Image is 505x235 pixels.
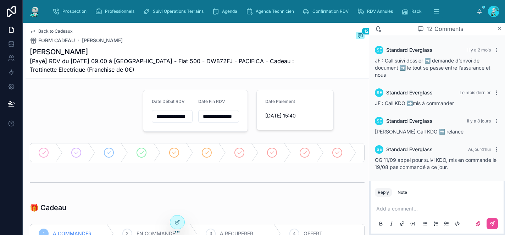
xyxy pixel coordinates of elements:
span: Agenda Technicien [256,9,294,14]
span: OG 11/09 appel pour suivi KDO, mis en commande le 19/08 pas commandé a ce jour. [375,157,496,170]
span: Prospection [62,9,87,14]
a: Confirmation RDV [300,5,354,18]
span: FORM CADEAU [38,37,75,44]
a: [PERSON_NAME] [82,37,123,44]
span: Date Paiement [265,99,295,104]
a: Suivi Opérations Terrains [141,5,209,18]
span: Date Fin RDV [198,99,225,104]
a: Prospection [50,5,91,18]
a: FORM CADEAU [30,37,75,44]
span: SE [377,147,382,152]
a: Agenda Technicien [244,5,299,18]
span: SE [377,47,382,53]
span: Il y a 8 jours [467,118,491,124]
span: Standard Everglass [386,117,433,125]
span: Agenda [222,9,237,14]
span: Professionnels [105,9,134,14]
img: App logo [28,6,41,17]
span: RDV Annulés [367,9,393,14]
a: Rack [399,5,427,18]
button: Note [395,188,410,197]
span: Standard Everglass [386,89,433,96]
h1: 🎁 Cadeau [30,203,66,213]
span: Standard Everglass [386,47,433,54]
span: Il y a 2 mois [467,47,491,53]
span: Standard Everglass [386,146,433,153]
a: Back to Cadeaux [30,28,73,34]
span: JF : Call suivi dossier ➡️ demande d’envoi de document ➡️ le tout se passe entre l’assurance et nous [375,58,490,78]
span: Aujourd’hui [468,147,491,152]
button: Reply [375,188,392,197]
span: [Payé] RDV du [DATE] 09:00 à [GEOGRAPHIC_DATA] - Fiat 500 - DW872FJ - PACIFICA - Cadeau : Trottin... [30,57,311,74]
button: 12 [356,32,365,40]
a: RDV Annulés [355,5,398,18]
a: Agenda [210,5,242,18]
span: Back to Cadeaux [38,28,73,34]
span: Rack [411,9,422,14]
span: [DATE] 15:40 [265,112,328,119]
h1: [PERSON_NAME] [30,47,311,57]
a: Professionnels [93,5,139,18]
span: Date Début RDV [152,99,185,104]
span: Le mois dernier [460,90,491,95]
span: 12 Comments [427,24,463,33]
span: SE [377,118,382,124]
span: JF : Call KDO ➡️mis à commander [375,100,454,106]
span: [PERSON_NAME] Call KDO ➡️ relance [375,129,464,135]
span: Confirmation RDV [312,9,349,14]
span: Suivi Opérations Terrains [153,9,204,14]
div: Note [398,190,407,195]
span: SE [377,90,382,95]
span: 12 [362,28,371,35]
div: scrollable content [47,4,477,19]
